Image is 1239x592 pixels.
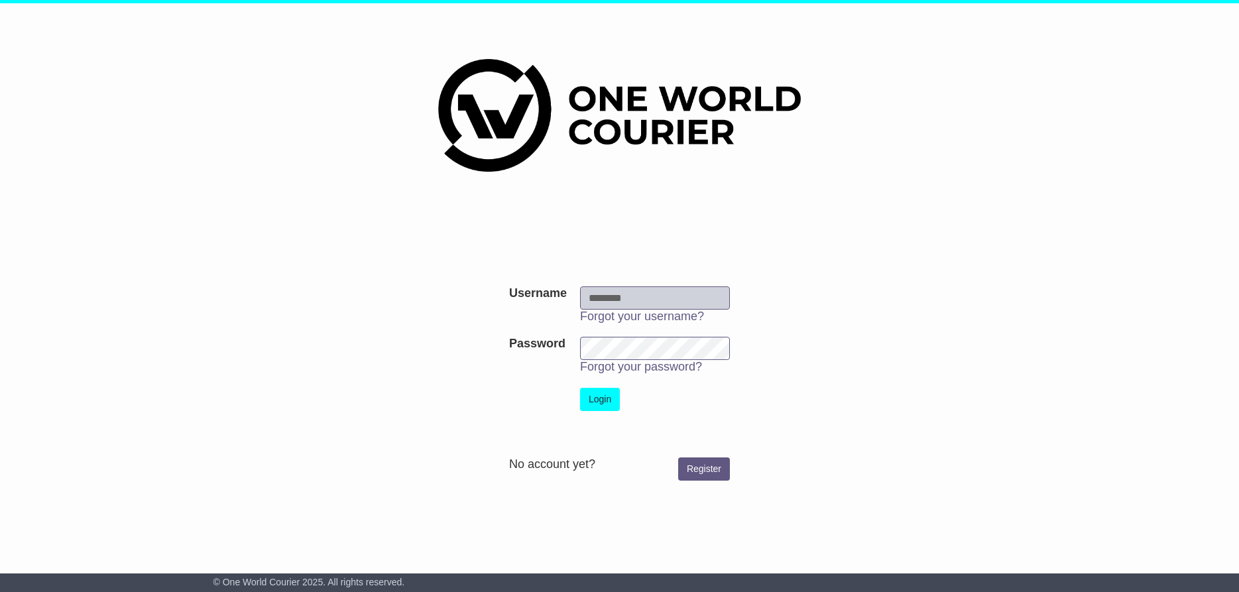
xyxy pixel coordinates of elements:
[580,388,620,411] button: Login
[509,337,565,351] label: Password
[509,457,730,472] div: No account yet?
[580,360,702,373] a: Forgot your password?
[438,59,800,172] img: One World
[213,577,405,587] span: © One World Courier 2025. All rights reserved.
[678,457,730,481] a: Register
[509,286,567,301] label: Username
[580,310,704,323] a: Forgot your username?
